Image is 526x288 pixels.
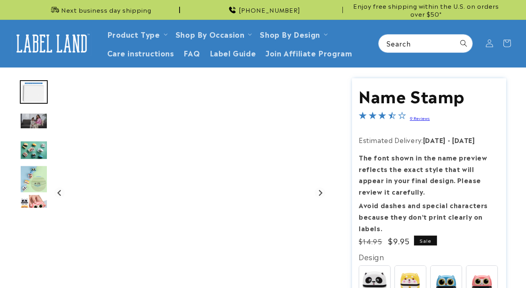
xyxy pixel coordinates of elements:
div: Go to slide 4 [20,136,48,164]
strong: [DATE] [452,135,475,145]
div: Design [359,250,499,263]
p: Estimated Delivery: [359,134,499,146]
summary: Shop By Occasion [171,25,255,43]
button: Search [455,35,472,52]
span: FAQ [184,48,200,57]
strong: Avoid dashes and special characters because they don’t print clearly on labels. [359,200,488,233]
s: $14.95 [359,236,382,246]
img: Premium Stamp - Label Land [20,80,48,104]
a: Label Guide [205,43,261,62]
span: Sale [414,236,437,245]
span: Care instructions [107,48,174,57]
img: null [20,113,48,129]
span: [PHONE_NUMBER] [239,6,300,14]
img: null [20,194,47,222]
a: Join Affiliate Program [261,43,357,62]
a: Label Land [9,28,95,59]
a: Care instructions [102,43,179,62]
div: Go to slide 2 [20,78,48,106]
img: null [20,141,48,160]
strong: - [448,135,451,145]
span: Label Guide [210,48,256,57]
div: Go to slide 6 [20,194,48,222]
a: FAQ [179,43,205,62]
summary: Shop By Design [255,25,331,43]
span: Shop By Occasion [176,29,245,39]
span: Enjoy free shipping within the U.S. on orders over $50* [346,2,506,17]
button: Next slide [315,187,325,198]
summary: Product Type [102,25,171,43]
strong: [DATE] [423,135,446,145]
a: 9 Reviews [410,115,430,121]
span: Join Affiliate Program [265,48,352,57]
img: null [20,165,48,193]
strong: The font shown in the name preview reflects the exact style that will appear in your final design... [359,153,487,196]
span: Next business day shipping [61,6,151,14]
a: Product Type [107,29,160,39]
a: Shop By Design [260,29,320,39]
span: $9.95 [388,236,410,246]
button: Previous slide [54,187,65,198]
h1: Name Stamp [359,85,499,106]
div: Go to slide 5 [20,165,48,193]
span: 3.3-star overall rating [359,112,406,122]
div: Go to slide 3 [20,107,48,135]
img: Label Land [12,31,91,56]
